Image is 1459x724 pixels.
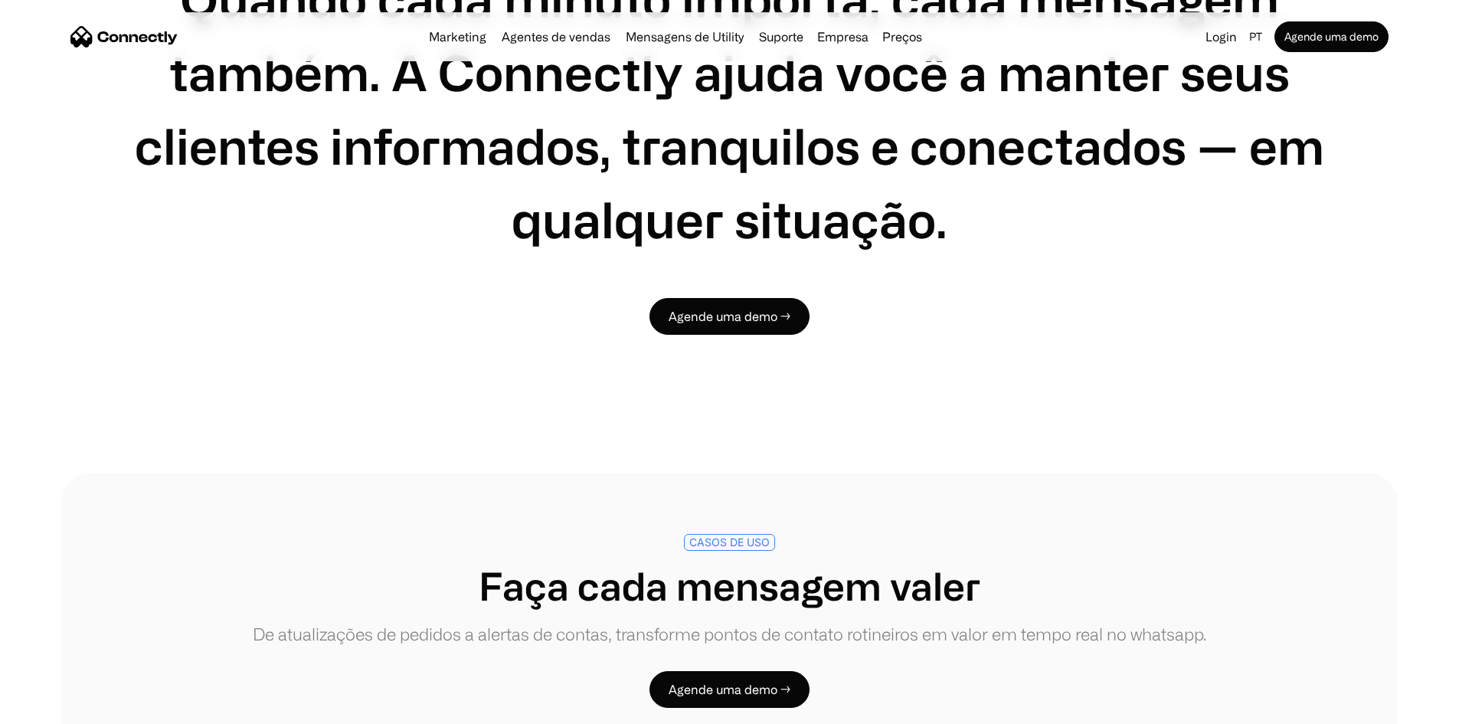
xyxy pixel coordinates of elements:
[689,536,770,548] div: CASOS DE USO
[1243,26,1271,48] div: pt
[31,697,92,719] ul: Language list
[15,696,92,719] aside: Language selected: Português (Brasil)
[620,31,750,43] a: Mensagens de Utility
[753,31,810,43] a: Suporte
[876,31,928,43] a: Preços
[1274,21,1389,52] a: Agende uma demo
[70,25,178,48] a: home
[1199,26,1243,48] a: Login
[813,26,873,48] div: Empresa
[253,621,1206,647] div: De atualizações de pedidos a alertas de contas, transforme pontos de contato rotineiros em valor ...
[649,298,810,335] a: Agende uma demo →
[423,31,492,43] a: Marketing
[1249,26,1262,48] div: pt
[253,563,1206,609] h1: Faça cada mensagem valer
[649,671,810,708] a: Agende uma demo →
[496,31,617,43] a: Agentes de vendas
[817,26,869,48] div: Empresa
